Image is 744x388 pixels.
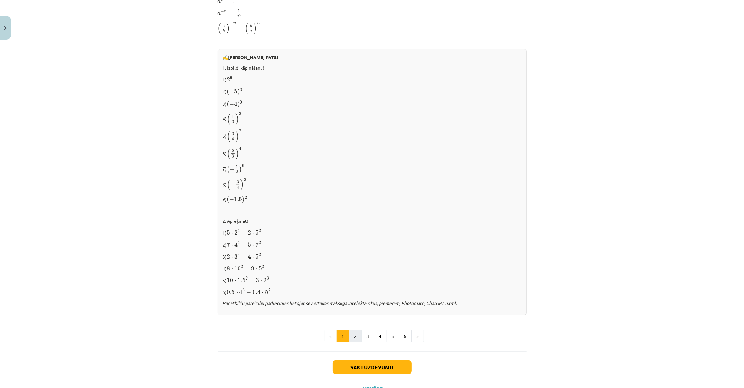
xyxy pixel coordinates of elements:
[252,257,254,259] span: ⋅
[223,195,521,203] p: 9)
[250,30,252,32] span: a
[225,0,230,3] span: =
[245,267,250,271] span: −
[250,278,255,283] span: −
[248,230,251,235] span: 2
[255,268,257,270] span: ⋅
[242,164,244,167] span: 6
[223,288,521,296] p: 6)
[227,101,230,108] span: (
[374,330,387,343] button: 4
[256,278,259,283] span: 3
[245,196,247,199] span: 2
[259,253,261,256] span: 2
[223,87,521,96] p: 2)
[223,65,521,71] p: 1. Izpildi kāpināšanu!
[218,23,222,34] span: (
[234,266,241,271] span: 10
[240,88,242,91] span: 3
[230,89,234,94] span: −
[234,254,238,259] span: 3
[230,22,233,25] span: −
[4,26,7,30] img: icon-close-lesson-0947bae3869378f0d4975bcd49f059093ad1ed9edebbc8119c70593378902aed.svg
[231,268,233,270] span: ⋅
[223,178,521,191] p: 8)
[227,113,231,125] span: (
[231,233,233,235] span: ⋅
[223,218,521,224] p: 2. Aprēķināt!
[223,25,225,27] span: a
[229,12,234,15] span: =
[242,231,247,235] span: +
[239,290,242,294] span: 4
[227,254,230,259] span: 2
[236,292,238,294] span: ⋅
[255,230,259,235] span: 5
[223,99,521,108] p: 3)
[231,245,233,247] span: ⋅
[228,54,278,60] b: [PERSON_NAME] PATS!
[223,54,521,61] p: ✍️
[232,137,234,141] span: 4
[223,29,225,33] span: b
[242,196,245,203] span: )
[227,196,230,203] span: (
[230,197,234,202] span: −
[231,257,233,259] span: ⋅
[232,120,234,123] span: 3
[248,254,251,259] span: 4
[248,243,251,247] span: 5
[239,129,241,133] span: 2
[244,178,246,181] span: 3
[252,245,254,247] span: ⋅
[232,150,234,153] span: 2
[259,241,261,244] span: 2
[241,265,243,268] span: 2
[227,148,231,159] span: (
[333,360,412,374] button: Sākt uzdevumu
[240,101,242,104] span: 0
[337,330,349,343] button: 1
[235,113,239,125] span: )
[227,290,235,294] span: 0.5
[240,179,244,190] span: )
[387,330,399,343] button: 5
[227,278,233,283] span: 10
[262,292,263,294] span: ⋅
[235,148,239,159] span: )
[242,289,245,292] span: 3
[227,166,230,173] span: (
[227,131,231,142] span: (
[260,280,262,282] span: ⋅
[223,264,521,272] p: 4)
[399,330,412,343] button: 6
[239,147,241,150] span: 4
[227,230,230,235] span: 5
[227,77,230,82] span: 2
[227,242,230,247] span: 7
[227,179,231,190] span: (
[231,182,236,187] span: −
[234,89,238,94] span: 5
[223,112,521,125] p: 4)
[257,22,260,25] span: n
[250,24,252,27] span: b
[223,252,521,260] p: 3)
[234,230,238,235] span: 2
[251,266,254,271] span: 9
[238,101,240,108] span: )
[411,330,424,343] button: »
[267,277,269,280] span: 3
[238,241,240,244] span: 3
[245,23,248,34] span: (
[238,27,243,30] span: =
[235,280,236,282] span: ⋅
[218,330,527,343] nav: Page navigation example
[221,10,224,13] span: −
[234,242,238,247] span: 4
[223,146,521,160] p: 6)
[247,290,251,295] span: −
[239,112,241,115] span: 3
[223,129,521,143] p: 5)
[223,300,457,306] i: Par atbilžu pareizību pārliecinies lietojot sev ērtākos mākslīgā intelekta rīkus, piemēram, Photo...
